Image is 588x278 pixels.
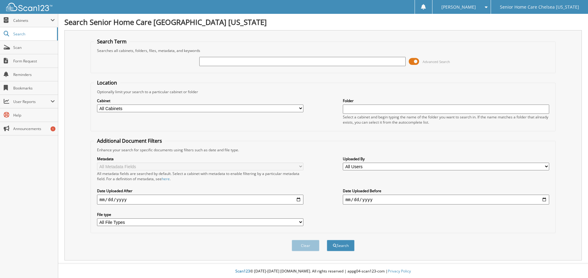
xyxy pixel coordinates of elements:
[97,156,303,161] label: Metadata
[162,176,170,181] a: here
[235,268,250,274] span: Scan123
[13,72,55,77] span: Reminders
[343,195,549,205] input: end
[500,5,579,9] span: Senior Home Care Chelsea [US_STATE]
[343,188,549,193] label: Date Uploaded Before
[13,126,55,131] span: Announcements
[13,58,55,64] span: Form Request
[94,48,552,53] div: Searches all cabinets, folders, files, metadata, and keywords
[343,156,549,161] label: Uploaded By
[51,126,55,131] div: 1
[13,18,51,23] span: Cabinets
[94,147,552,153] div: Enhance your search for specific documents using filters such as date and file type.
[13,99,51,104] span: User Reports
[343,114,549,125] div: Select a cabinet and begin typing the name of the folder you want to search in. If the name match...
[64,17,582,27] h1: Search Senior Home Care [GEOGRAPHIC_DATA] [US_STATE]
[94,137,165,144] legend: Additional Document Filters
[97,171,303,181] div: All metadata fields are searched by default. Select a cabinet with metadata to enable filtering b...
[97,212,303,217] label: File type
[327,240,355,251] button: Search
[13,85,55,91] span: Bookmarks
[6,3,52,11] img: scan123-logo-white.svg
[388,268,411,274] a: Privacy Policy
[94,38,130,45] legend: Search Term
[13,31,54,37] span: Search
[97,195,303,205] input: start
[97,188,303,193] label: Date Uploaded After
[97,98,303,103] label: Cabinet
[441,5,476,9] span: [PERSON_NAME]
[94,89,552,94] div: Optionally limit your search to a particular cabinet or folder
[423,59,450,64] span: Advanced Search
[13,45,55,50] span: Scan
[343,98,549,103] label: Folder
[94,79,120,86] legend: Location
[292,240,319,251] button: Clear
[13,113,55,118] span: Help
